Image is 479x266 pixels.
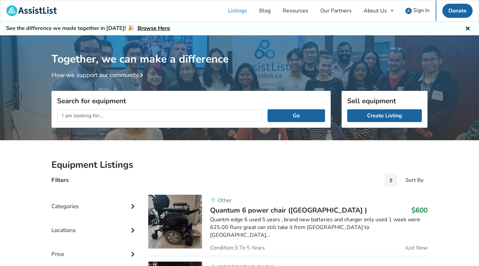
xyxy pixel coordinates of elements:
[51,176,69,184] h4: Filters
[148,195,202,249] img: mobility-quantum 6 power chair (victoria bc )
[314,0,358,21] a: Our Partners
[210,216,428,239] div: Quantm edge 6 used 5 years , brand new batteries and charger only used 1 week were 625.00 Runs gr...
[210,245,265,251] span: Condition: 3 To 5 Years
[268,109,325,122] button: Go
[364,8,387,13] div: About Us
[411,206,428,215] h3: $600
[405,245,428,251] span: Just Now
[51,159,428,171] h2: Equipment Listings
[51,237,137,261] div: Price
[51,189,137,213] div: Categories
[413,7,430,14] span: Sign In
[51,213,137,237] div: Locations
[51,35,428,66] h1: Together, we can make a difference
[6,25,170,32] h5: See the difference we made together in [DATE]! 🎉
[405,178,424,183] div: Sort By
[405,8,412,14] img: user icon
[137,25,170,32] a: Browse Here
[210,205,367,215] span: Quantum 6 power chair ([GEOGRAPHIC_DATA] )
[253,0,277,21] a: Blog
[399,0,436,21] a: user icon Sign In
[222,0,253,21] a: Listings
[277,0,314,21] a: Resources
[148,195,428,256] a: mobility-quantum 6 power chair (victoria bc )OtherQuantum 6 power chair ([GEOGRAPHIC_DATA] )$600Q...
[442,4,473,18] a: Donate
[6,5,57,16] img: assistlist-logo
[51,71,146,79] a: How we support our community
[218,197,232,204] span: Other
[347,97,422,105] h3: Sell equipment
[347,109,422,122] a: Create Listing
[57,109,262,122] input: I am looking for...
[57,97,325,105] h3: Search for equipment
